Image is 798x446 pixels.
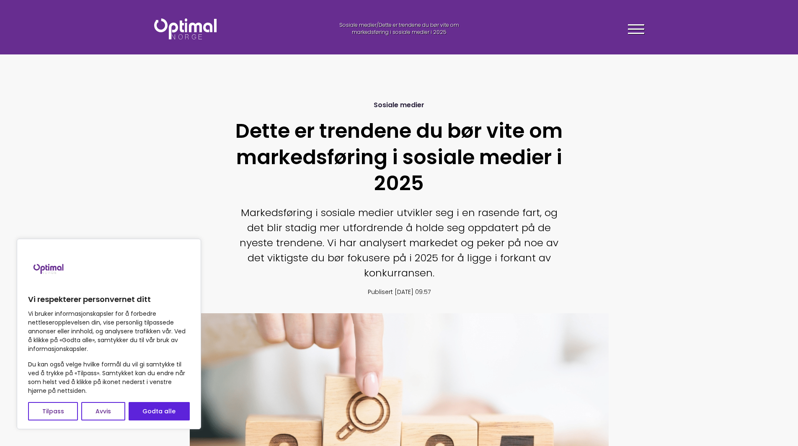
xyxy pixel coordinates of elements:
img: Brand logo [28,247,70,289]
img: Optimal Norge [154,18,217,39]
p: Vi bruker informasjonskapsler for å forbedre nettleseropplevelsen din, vise personlig tilpassede ... [28,309,190,353]
span: Sosiale medier [374,100,424,110]
button: Tilpass [28,402,78,420]
p: Markedsføring i sosiale medier utvikler seg i en rasende fart, og det blir stadig mer utfordrende... [234,205,565,281]
button: Avvis [81,402,125,420]
p: Vi respekterer personvernet ditt [28,294,190,304]
div: / [322,22,477,36]
button: Godta alle [129,402,190,420]
h1: Dette er trendene du bør vite om markedsføring i sosiale medier i 2025 [234,118,565,196]
p: Du kan også velge hvilke formål du vil gi samtykke til ved å trykke på «Tilpass». Samtykket kan d... [28,360,190,395]
a: Sosiale medier [339,21,377,28]
span: Dette er trendene du bør vite om markedsføring i sosiale medier i 2025 [352,21,459,36]
div: Vi respekterer personvernet ditt [17,239,201,429]
span: Publisert [DATE] 09:57 [368,288,431,296]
